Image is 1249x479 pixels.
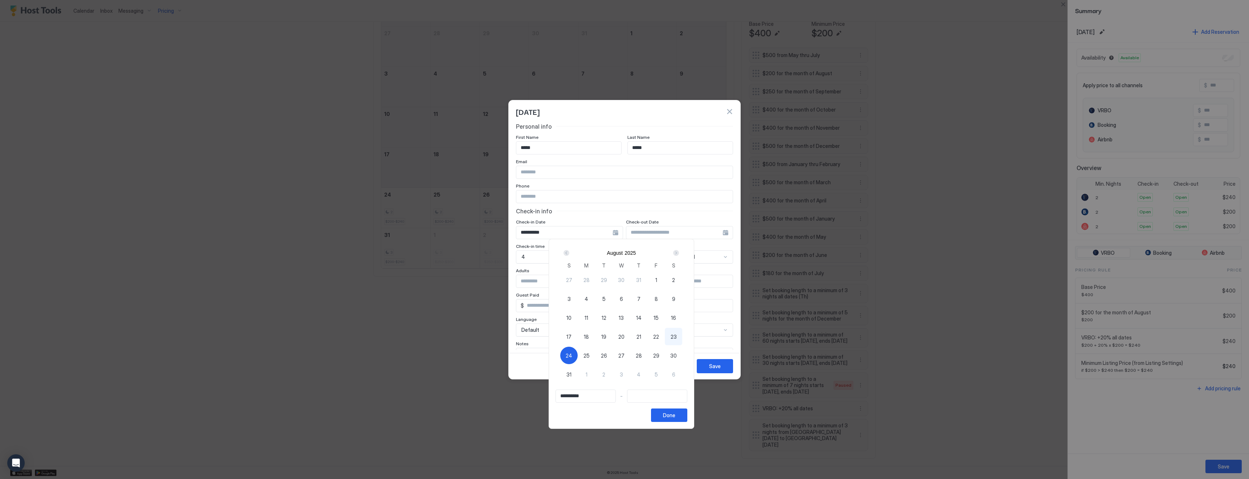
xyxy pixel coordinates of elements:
[665,366,682,383] button: 6
[578,309,595,326] button: 11
[647,309,665,326] button: 15
[624,250,636,256] button: 2025
[560,309,578,326] button: 10
[566,276,572,284] span: 27
[602,262,606,269] span: T
[595,290,613,307] button: 5
[566,314,571,322] span: 10
[665,290,682,307] button: 9
[566,371,571,378] span: 31
[655,371,658,378] span: 5
[578,347,595,364] button: 25
[665,347,682,364] button: 30
[630,271,647,289] button: 31
[560,290,578,307] button: 3
[560,366,578,383] button: 31
[647,290,665,307] button: 8
[630,347,647,364] button: 28
[636,314,642,322] span: 14
[630,328,647,345] button: 21
[637,371,640,378] span: 4
[653,333,659,341] span: 22
[613,366,630,383] button: 3
[560,328,578,345] button: 17
[630,366,647,383] button: 4
[567,295,571,303] span: 3
[584,262,589,269] span: M
[672,262,675,269] span: S
[618,333,624,341] span: 20
[630,290,647,307] button: 7
[636,276,641,284] span: 31
[653,352,659,359] span: 29
[665,271,682,289] button: 2
[613,309,630,326] button: 13
[584,333,589,341] span: 18
[607,250,623,256] button: August
[578,271,595,289] button: 28
[578,328,595,345] button: 18
[567,262,571,269] span: S
[671,314,676,322] span: 16
[566,352,572,359] span: 24
[630,309,647,326] button: 14
[601,276,607,284] span: 29
[556,390,615,402] input: Input Field
[613,328,630,345] button: 20
[7,454,25,472] div: Open Intercom Messenger
[647,271,665,289] button: 1
[601,352,607,359] span: 26
[665,309,682,326] button: 16
[578,290,595,307] button: 4
[595,271,613,289] button: 29
[672,295,675,303] span: 9
[602,295,606,303] span: 5
[670,352,677,359] span: 30
[578,366,595,383] button: 1
[602,314,606,322] span: 12
[560,271,578,289] button: 27
[637,295,640,303] span: 7
[595,309,613,326] button: 12
[618,276,624,284] span: 30
[619,262,624,269] span: W
[655,276,657,284] span: 1
[613,290,630,307] button: 6
[586,371,587,378] span: 1
[654,314,659,322] span: 15
[663,411,675,419] div: Done
[636,333,641,341] span: 21
[585,295,588,303] span: 4
[595,366,613,383] button: 2
[627,390,687,402] input: Input Field
[647,328,665,345] button: 22
[671,333,677,341] span: 23
[620,295,623,303] span: 6
[613,271,630,289] button: 30
[647,366,665,383] button: 5
[566,333,571,341] span: 17
[595,328,613,345] button: 19
[585,314,588,322] span: 11
[671,249,680,257] button: Next
[651,408,687,422] button: Done
[618,352,624,359] span: 27
[655,295,658,303] span: 8
[655,262,658,269] span: F
[601,333,606,341] span: 19
[613,347,630,364] button: 27
[672,371,675,378] span: 6
[562,249,572,257] button: Prev
[620,393,623,399] span: -
[583,276,590,284] span: 28
[637,262,640,269] span: T
[602,371,605,378] span: 2
[665,328,682,345] button: 23
[647,347,665,364] button: 29
[636,352,642,359] span: 28
[672,276,675,284] span: 2
[595,347,613,364] button: 26
[560,347,578,364] button: 24
[620,371,623,378] span: 3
